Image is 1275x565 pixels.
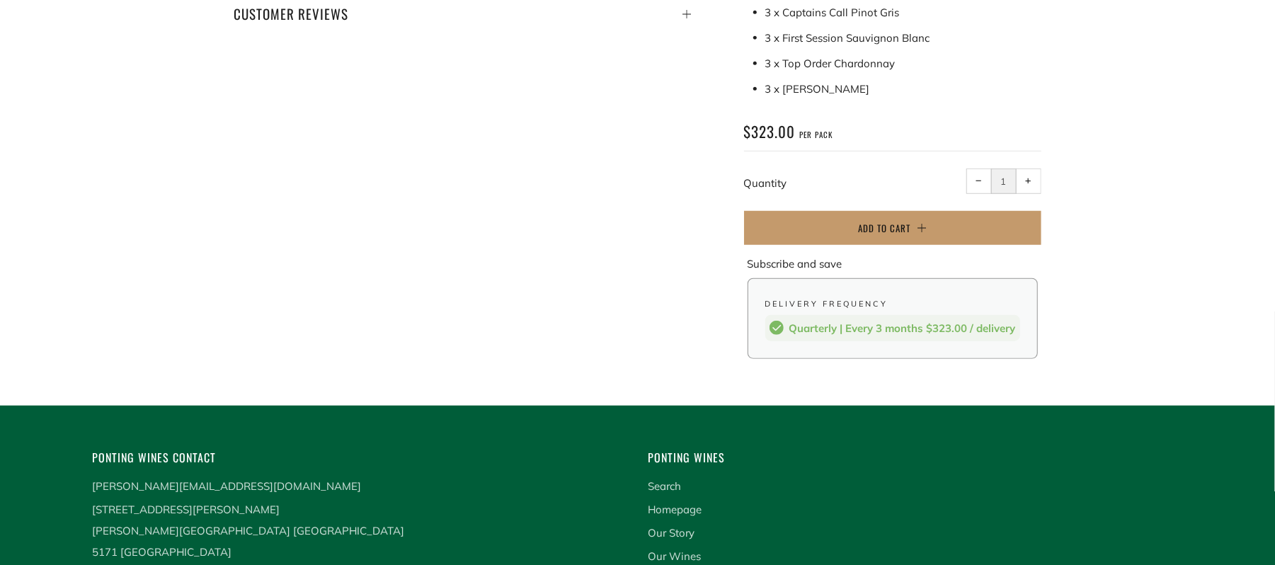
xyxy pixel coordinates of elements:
[927,321,968,335] span: $323.00
[765,28,1041,49] li: 3 x First Session Sauvignon Blanc
[744,211,1041,245] button: Add to Cart
[991,169,1017,194] input: quantity
[765,79,1041,100] li: 3 x [PERSON_NAME]
[648,526,695,540] a: Our Story
[765,296,888,312] legend: Delivery Frequency
[765,53,1041,74] li: 3 x Top Order Chardonnay
[748,253,842,275] legend: Subscribe and save
[648,479,682,493] a: Search
[744,176,787,190] label: Quantity
[765,2,1041,23] li: 3 x Captains Call Pinot Gris
[648,549,702,563] a: Our Wines
[93,479,362,493] a: [PERSON_NAME][EMAIL_ADDRESS][DOMAIN_NAME]
[976,178,982,184] span: −
[93,448,627,467] h4: Ponting Wines Contact
[858,221,910,235] span: Add to Cart
[789,319,927,338] div: Quarterly | Every 3 months
[93,499,627,563] p: [STREET_ADDRESS][PERSON_NAME] [PERSON_NAME][GEOGRAPHIC_DATA] [GEOGRAPHIC_DATA] 5171 [GEOGRAPHIC_D...
[744,120,796,142] span: $323.00
[234,1,702,25] h4: Customer Reviews
[1025,178,1031,184] span: +
[648,503,702,516] a: Homepage
[800,130,833,140] span: per pack
[971,321,974,335] span: /
[648,448,1183,467] h4: Ponting Wines
[977,321,1016,335] span: delivery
